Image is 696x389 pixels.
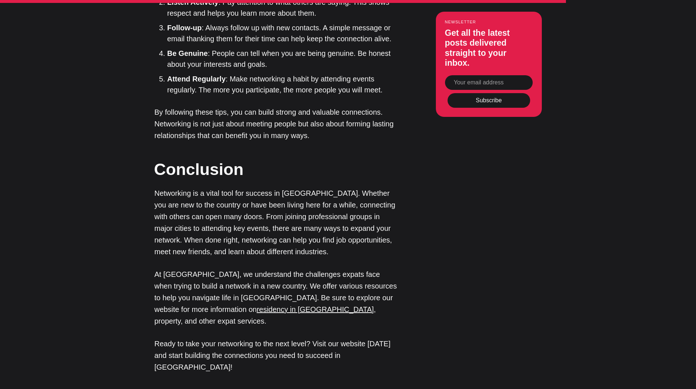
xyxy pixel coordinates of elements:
[445,76,533,90] input: Your email address
[155,106,399,141] p: By following these tips, you can build strong and valuable connections. Networking is not just ab...
[167,75,226,83] strong: Attend Regularly
[167,48,399,70] li: : People can tell when you are being genuine. Be honest about your interests and goals.
[167,49,208,57] strong: Be Genuine
[445,28,533,68] h3: Get all the latest posts delivered straight to your inbox.
[155,338,399,373] p: Ready to take your networking to the next level? Visit our website [DATE] and start building the ...
[167,73,399,95] li: : Make networking a habit by attending events regularly. The more you participate, the more peopl...
[154,158,399,181] h2: Conclusion
[167,22,399,44] li: : Always follow up with new contacts. A simple message or email thanking them for their time can ...
[257,305,374,313] a: residency in [GEOGRAPHIC_DATA]
[167,24,202,32] strong: Follow-up
[155,268,399,327] p: At [GEOGRAPHIC_DATA], we understand the challenges expats face when trying to build a network in ...
[448,93,530,108] button: Subscribe
[445,20,533,24] small: Newsletter
[155,187,399,258] p: Networking is a vital tool for success in [GEOGRAPHIC_DATA]. Whether you are new to the country o...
